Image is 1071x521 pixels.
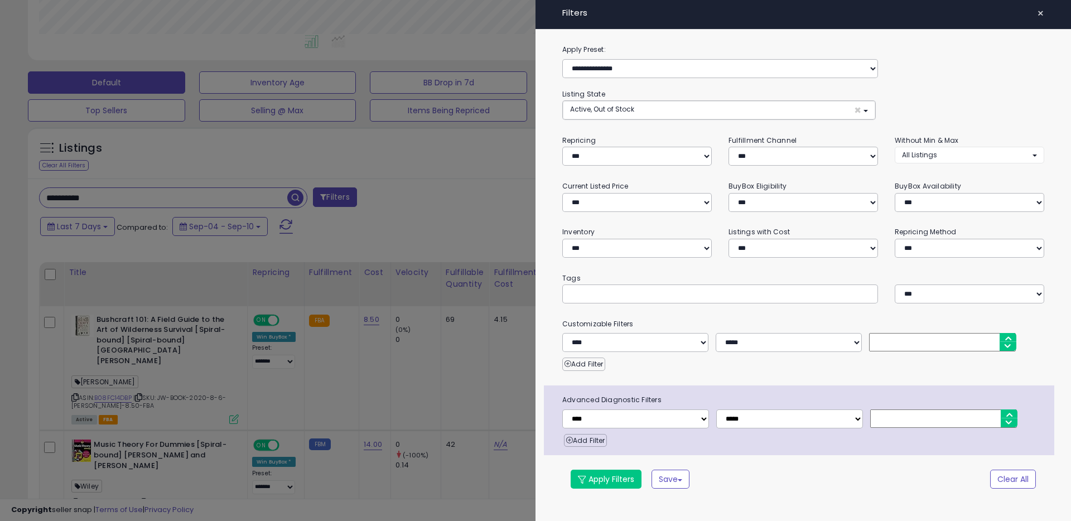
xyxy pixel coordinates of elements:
[1037,6,1044,21] span: ×
[564,434,607,447] button: Add Filter
[1033,6,1049,21] button: ×
[570,104,634,114] span: Active, Out of Stock
[571,470,641,489] button: Apply Filters
[729,136,797,145] small: Fulfillment Channel
[554,318,1053,330] small: Customizable Filters
[554,394,1054,406] span: Advanced Diagnostic Filters
[902,150,937,160] span: All Listings
[554,44,1053,56] label: Apply Preset:
[562,136,596,145] small: Repricing
[729,181,787,191] small: BuyBox Eligibility
[562,89,605,99] small: Listing State
[563,101,875,119] button: Active, Out of Stock ×
[895,136,959,145] small: Without Min & Max
[562,8,1044,18] h4: Filters
[895,181,961,191] small: BuyBox Availability
[562,181,628,191] small: Current Listed Price
[729,227,790,237] small: Listings with Cost
[895,147,1044,163] button: All Listings
[990,470,1036,489] button: Clear All
[895,227,957,237] small: Repricing Method
[554,272,1053,284] small: Tags
[562,227,595,237] small: Inventory
[562,358,605,371] button: Add Filter
[854,104,861,116] span: ×
[652,470,689,489] button: Save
